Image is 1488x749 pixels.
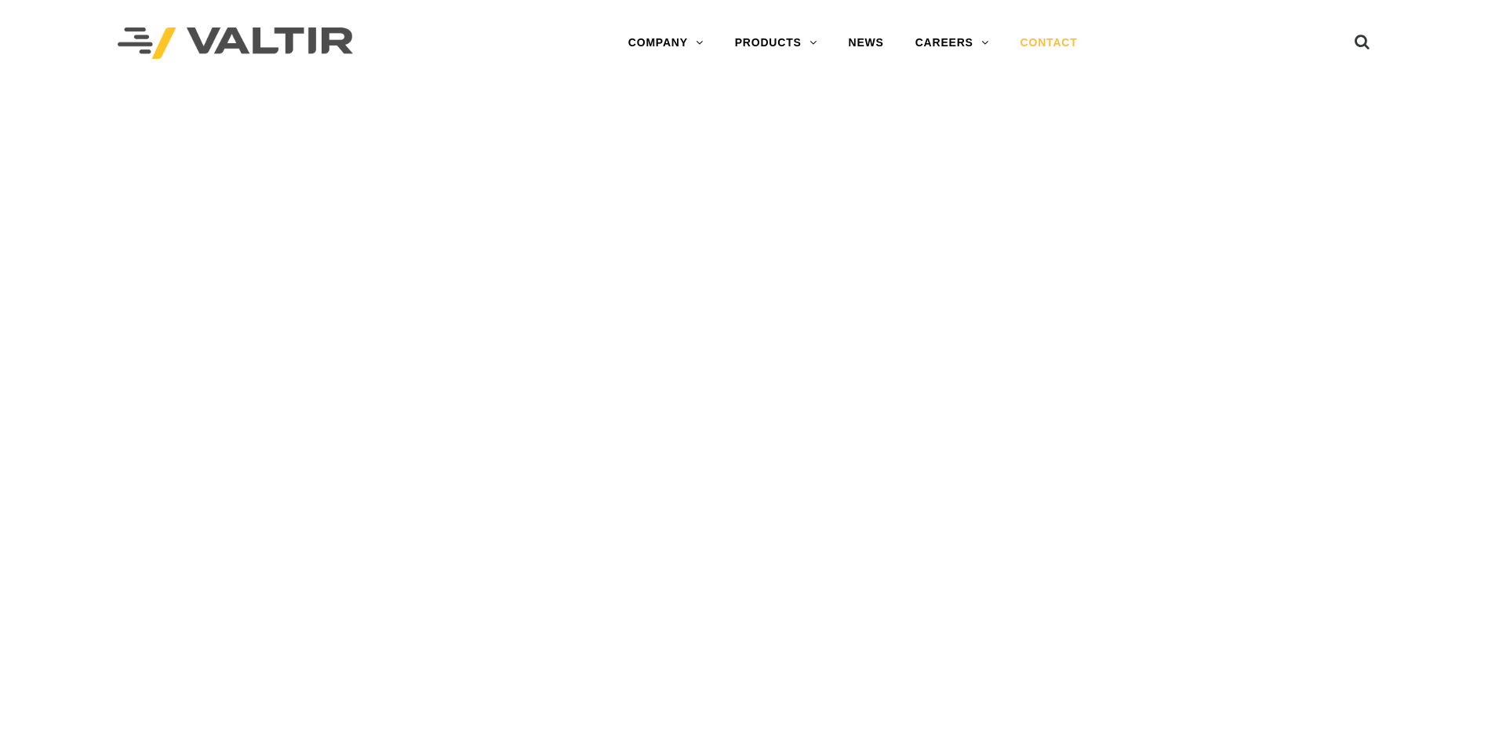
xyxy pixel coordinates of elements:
a: CONTACT [1005,27,1093,59]
a: CAREERS [900,27,1005,59]
img: Valtir [118,27,353,60]
a: PRODUCTS [719,27,833,59]
a: NEWS [833,27,900,59]
a: COMPANY [613,27,719,59]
